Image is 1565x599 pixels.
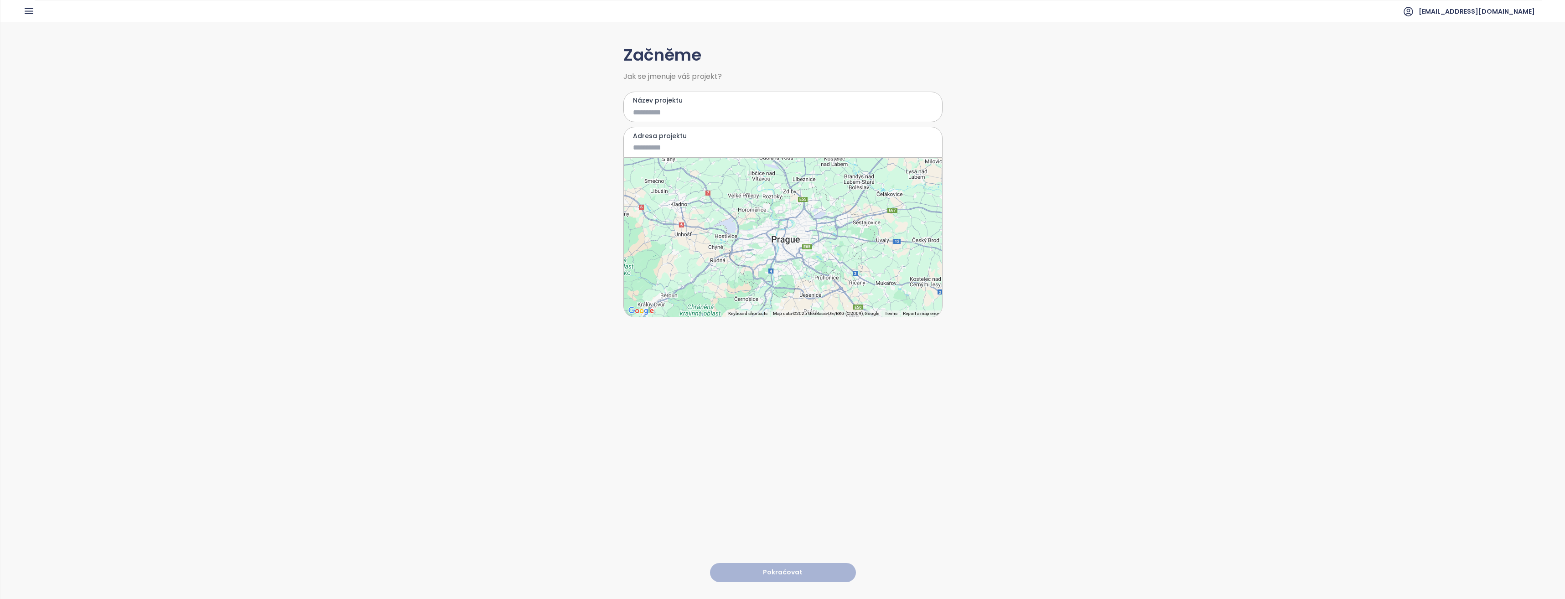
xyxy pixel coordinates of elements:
[885,311,897,316] a: Terms (opens in new tab)
[623,42,943,68] h1: Začněme
[633,95,933,105] label: Název projektu
[728,310,767,317] button: Keyboard shortcuts
[633,131,933,141] label: Adresa projektu
[626,305,656,317] a: Open this area in Google Maps (opens a new window)
[903,311,939,316] a: Report a map error
[623,73,943,80] span: Jak se jmenuje váš projekt?
[710,563,856,583] button: Pokračovat
[773,311,879,316] span: Map data ©2025 GeoBasis-DE/BKG (©2009), Google
[1419,0,1535,22] span: [EMAIL_ADDRESS][DOMAIN_NAME]
[626,305,656,317] img: Google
